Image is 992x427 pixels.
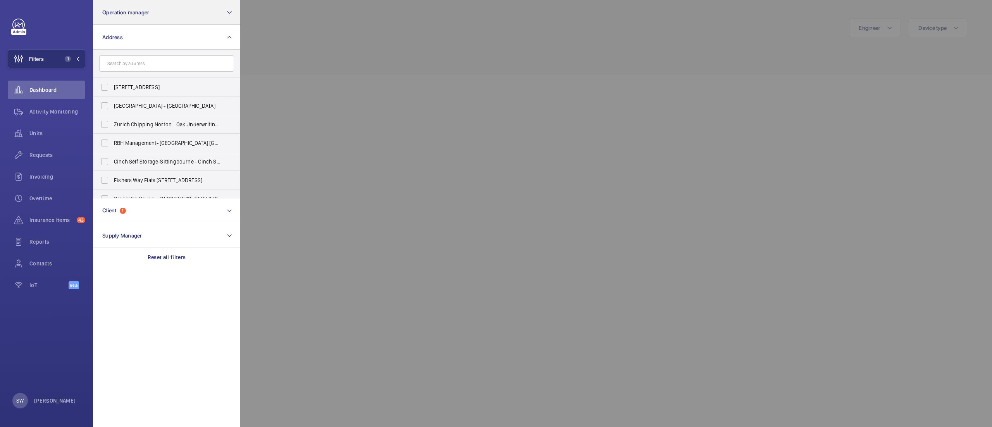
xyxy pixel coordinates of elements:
[29,260,85,267] span: Contacts
[29,108,85,115] span: Activity Monitoring
[29,216,74,224] span: Insurance items
[8,50,85,68] button: Filters1
[34,397,76,405] p: [PERSON_NAME]
[29,238,85,246] span: Reports
[29,195,85,202] span: Overtime
[29,173,85,181] span: Invoicing
[29,151,85,159] span: Requests
[65,56,71,62] span: 1
[29,129,85,137] span: Units
[77,217,85,223] span: 43
[29,55,44,63] span: Filters
[69,281,79,289] span: Beta
[29,281,69,289] span: IoT
[29,86,85,94] span: Dashboard
[16,397,24,405] p: SW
